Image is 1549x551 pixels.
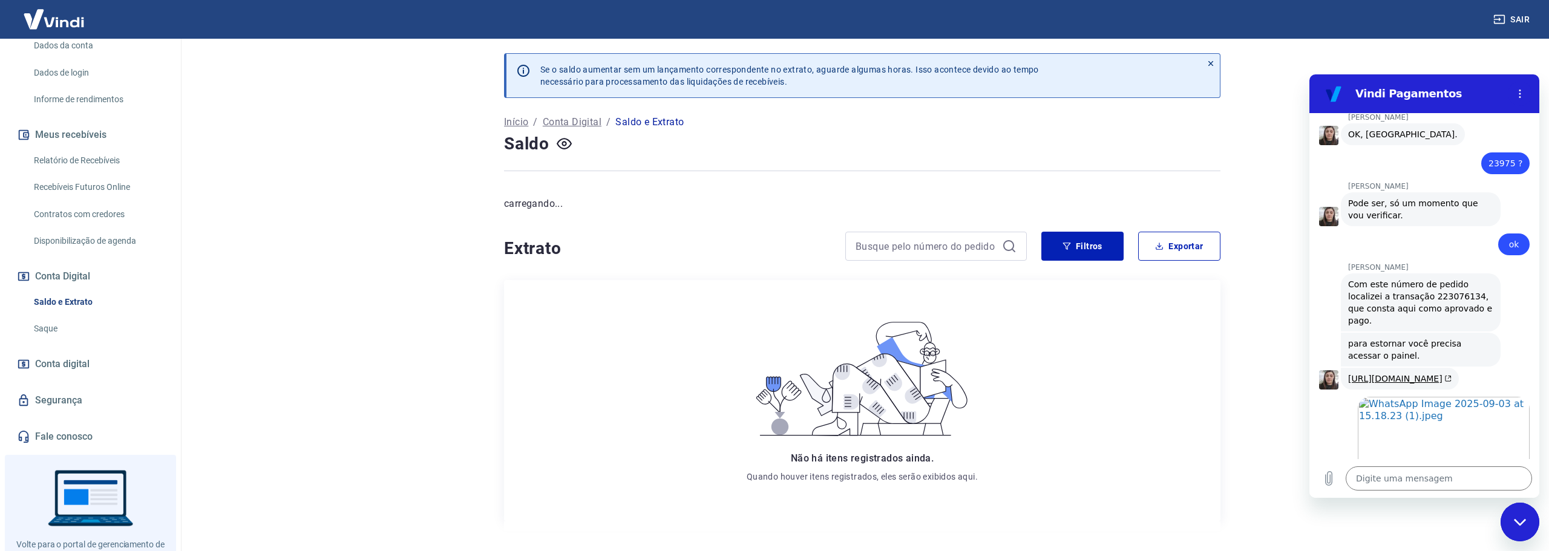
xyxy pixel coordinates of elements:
[504,115,528,129] a: Início
[1041,232,1124,261] button: Filtros
[15,351,166,377] a: Conta digital
[15,1,93,37] img: Vindi
[1491,8,1534,31] button: Sair
[29,60,166,85] a: Dados de login
[504,132,549,156] h4: Saldo
[1138,232,1220,261] button: Exportar
[504,197,1220,211] p: carregando...
[543,115,601,129] a: Conta Digital
[29,316,166,341] a: Saque
[856,237,997,255] input: Busque pelo número do pedido
[606,115,611,129] p: /
[29,229,166,253] a: Disponibilização de agenda
[29,87,166,112] a: Informe de rendimentos
[504,236,831,261] h4: Extrato
[15,263,166,290] button: Conta Digital
[29,202,166,227] a: Contratos com credores
[1309,74,1539,498] iframe: Janela de mensagens
[15,423,166,450] a: Fale conosco
[15,387,166,414] a: Segurança
[615,115,684,129] p: Saldo e Extrato
[29,148,166,173] a: Relatório de Recebíveis
[29,290,166,315] a: Saldo e Extrato
[15,122,166,148] button: Meus recebíveis
[533,115,537,129] p: /
[35,356,90,373] span: Conta digital
[747,471,978,483] p: Quando houver itens registrados, eles serão exibidos aqui.
[29,33,166,58] a: Dados da conta
[1501,503,1539,541] iframe: Botão para abrir a janela de mensagens, conversa em andamento
[791,452,934,464] span: Não há itens registrados ainda.
[540,64,1039,88] p: Se o saldo aumentar sem um lançamento correspondente no extrato, aguarde algumas horas. Isso acon...
[29,175,166,200] a: Recebíveis Futuros Online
